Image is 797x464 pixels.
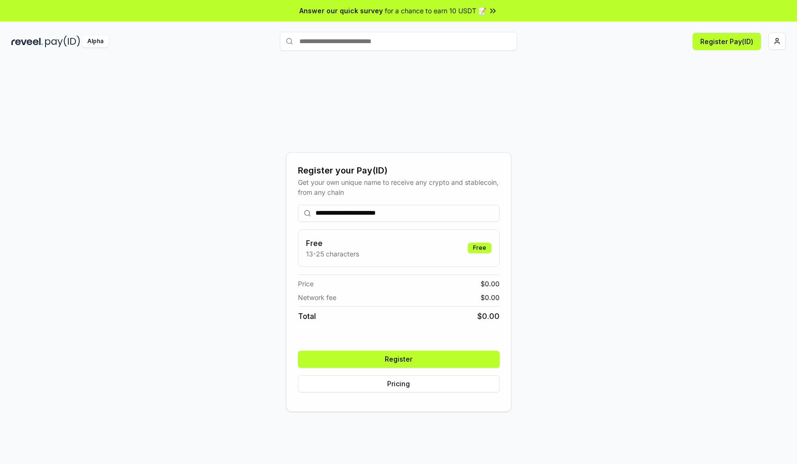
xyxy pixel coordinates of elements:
span: $ 0.00 [481,279,500,289]
h3: Free [306,237,359,249]
span: $ 0.00 [481,292,500,302]
span: Answer our quick survey [299,6,383,16]
div: Alpha [82,36,109,47]
button: Register Pay(ID) [693,33,761,50]
span: $ 0.00 [477,310,500,322]
button: Register [298,351,500,368]
button: Pricing [298,375,500,392]
img: pay_id [45,36,80,47]
div: Register your Pay(ID) [298,164,500,177]
div: Free [468,243,491,253]
span: Network fee [298,292,336,302]
img: reveel_dark [11,36,43,47]
span: Price [298,279,314,289]
div: Get your own unique name to receive any crypto and stablecoin, from any chain [298,177,500,197]
span: Total [298,310,316,322]
p: 13-25 characters [306,249,359,259]
span: for a chance to earn 10 USDT 📝 [385,6,486,16]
